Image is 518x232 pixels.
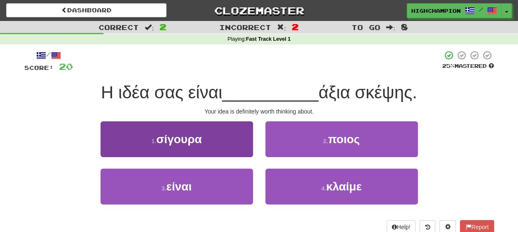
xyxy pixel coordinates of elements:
[24,64,54,71] span: Score:
[401,22,408,32] span: 8
[145,24,154,31] span: :
[386,24,395,31] span: :
[98,23,139,31] span: Correct
[101,83,222,102] span: Η ιδέα σας είναι
[151,138,156,144] small: 1 .
[219,23,271,31] span: Incorrect
[265,121,418,157] button: 2.ποιος
[292,22,299,32] span: 2
[326,180,361,193] span: κλαίμε
[162,185,166,192] small: 3 .
[407,3,502,18] a: Highchampion /
[24,50,73,60] div: /
[101,169,253,204] button: 3.είναι
[24,107,494,116] div: Your idea is definitely worth thinking about.
[323,138,328,144] small: 2 .
[352,23,380,31] span: To go
[159,22,166,32] span: 2
[442,63,455,69] span: 25 %
[265,169,418,204] button: 4.κλαίμε
[321,185,326,192] small: 4 .
[59,61,73,72] span: 20
[319,83,417,102] span: άξια σκέψης.
[479,7,483,12] span: /
[166,180,192,193] span: είναι
[328,133,360,146] span: ποιος
[222,83,319,102] span: __________
[6,3,166,17] a: Dashboard
[442,63,494,70] div: Mastered
[156,133,202,146] span: σίγουρα
[179,3,339,18] a: Clozemaster
[246,36,291,42] strong: Fast Track Level 1
[411,7,461,14] span: Highchampion
[277,24,286,31] span: :
[101,121,253,157] button: 1.σίγουρα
